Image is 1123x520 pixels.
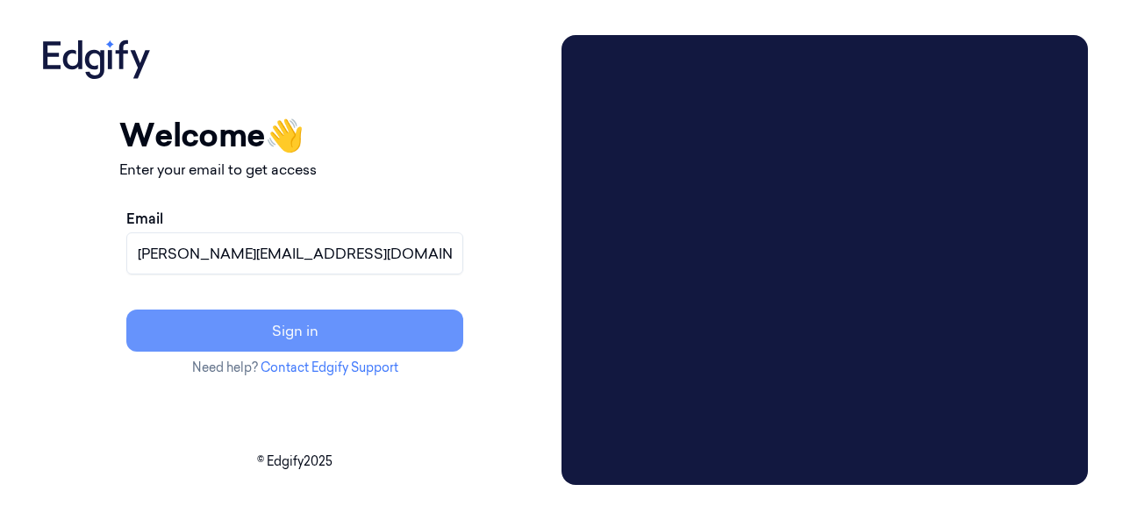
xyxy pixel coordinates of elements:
[126,208,163,229] label: Email
[126,232,463,274] input: name@example.com
[261,360,398,375] a: Contact Edgify Support
[119,111,470,159] h1: Welcome 👋
[119,159,470,180] p: Enter your email to get access
[35,452,554,471] p: © Edgify 2025
[119,359,470,377] p: Need help?
[126,310,463,352] button: Sign in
